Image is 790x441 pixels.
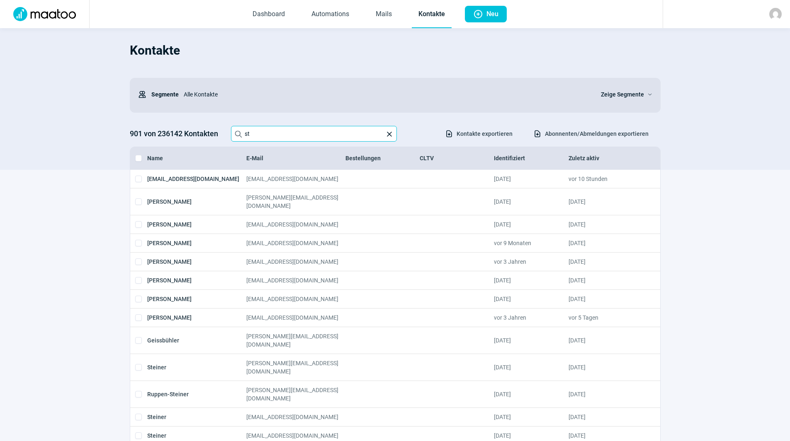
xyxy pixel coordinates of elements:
div: [PERSON_NAME] [147,276,246,284]
input: Search [231,126,397,142]
div: Steiner [147,359,246,376]
div: [DATE] [494,276,568,284]
span: Zeige Segmente [601,89,644,99]
div: [DATE] [569,276,643,284]
div: [DATE] [569,431,643,440]
div: [DATE] [569,220,643,229]
div: [DATE] [494,220,568,229]
div: [EMAIL_ADDRESS][DOMAIN_NAME] [246,239,345,247]
a: Automations [305,1,356,28]
h1: Kontakte [130,36,661,65]
div: [DATE] [569,413,643,421]
div: [DATE] [494,193,568,210]
div: [DATE] [494,295,568,303]
div: vor 9 Monaten [494,239,568,247]
div: [PERSON_NAME] [147,239,246,247]
div: [DATE] [569,359,643,376]
span: Abonnenten/Abmeldungen exportieren [545,127,649,140]
div: [DATE] [494,386,568,402]
div: CLTV [420,154,494,162]
div: [PERSON_NAME][EMAIL_ADDRESS][DOMAIN_NAME] [246,332,345,349]
div: [EMAIL_ADDRESS][DOMAIN_NAME] [246,431,345,440]
div: [DATE] [494,359,568,376]
div: [DATE] [494,332,568,349]
div: [PERSON_NAME] [147,258,246,266]
span: Kontakte exportieren [457,127,513,140]
div: [DATE] [569,332,643,349]
div: [EMAIL_ADDRESS][DOMAIN_NAME] [246,413,345,421]
div: [PERSON_NAME][EMAIL_ADDRESS][DOMAIN_NAME] [246,359,345,376]
div: E-Mail [246,154,345,162]
div: [DATE] [569,258,643,266]
div: [DATE] [569,239,643,247]
div: Steiner [147,431,246,440]
div: [EMAIL_ADDRESS][DOMAIN_NAME] [246,295,345,303]
button: Abonnenten/Abmeldungen exportieren [525,127,657,141]
div: [EMAIL_ADDRESS][DOMAIN_NAME] [246,313,345,322]
div: Steiner [147,413,246,421]
div: [EMAIL_ADDRESS][DOMAIN_NAME] [246,220,345,229]
div: [DATE] [569,193,643,210]
div: Zuletz aktiv [569,154,643,162]
span: Neu [486,6,498,22]
div: [EMAIL_ADDRESS][DOMAIN_NAME] [147,175,246,183]
div: [PERSON_NAME][EMAIL_ADDRESS][DOMAIN_NAME] [246,193,345,210]
div: Bestellungen [345,154,420,162]
div: [PERSON_NAME] [147,220,246,229]
div: vor 3 Jahren [494,258,568,266]
div: Identifiziert [494,154,568,162]
div: [EMAIL_ADDRESS][DOMAIN_NAME] [246,175,345,183]
div: [DATE] [494,431,568,440]
div: [DATE] [494,413,568,421]
div: vor 3 Jahren [494,313,568,322]
button: Kontakte exportieren [436,127,521,141]
div: Name [147,154,246,162]
div: [EMAIL_ADDRESS][DOMAIN_NAME] [246,276,345,284]
a: Kontakte [412,1,452,28]
img: avatar [769,8,782,20]
div: Geissbühler [147,332,246,349]
div: [DATE] [569,386,643,402]
button: Neu [465,6,507,22]
div: Alle Kontakte [179,86,591,103]
img: Logo [8,7,81,21]
div: [PERSON_NAME] [147,313,246,322]
a: Dashboard [246,1,292,28]
div: Segmente [138,86,179,103]
div: vor 5 Tagen [569,313,643,322]
div: [EMAIL_ADDRESS][DOMAIN_NAME] [246,258,345,266]
div: vor 10 Stunden [569,175,643,183]
div: [PERSON_NAME] [147,193,246,210]
div: Ruppen-Steiner [147,386,246,402]
div: [PERSON_NAME][EMAIL_ADDRESS][DOMAIN_NAME] [246,386,345,402]
h3: 901 von 236142 Kontakten [130,127,223,140]
div: [DATE] [569,295,643,303]
a: Mails [369,1,399,28]
div: [PERSON_NAME] [147,295,246,303]
div: [DATE] [494,175,568,183]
